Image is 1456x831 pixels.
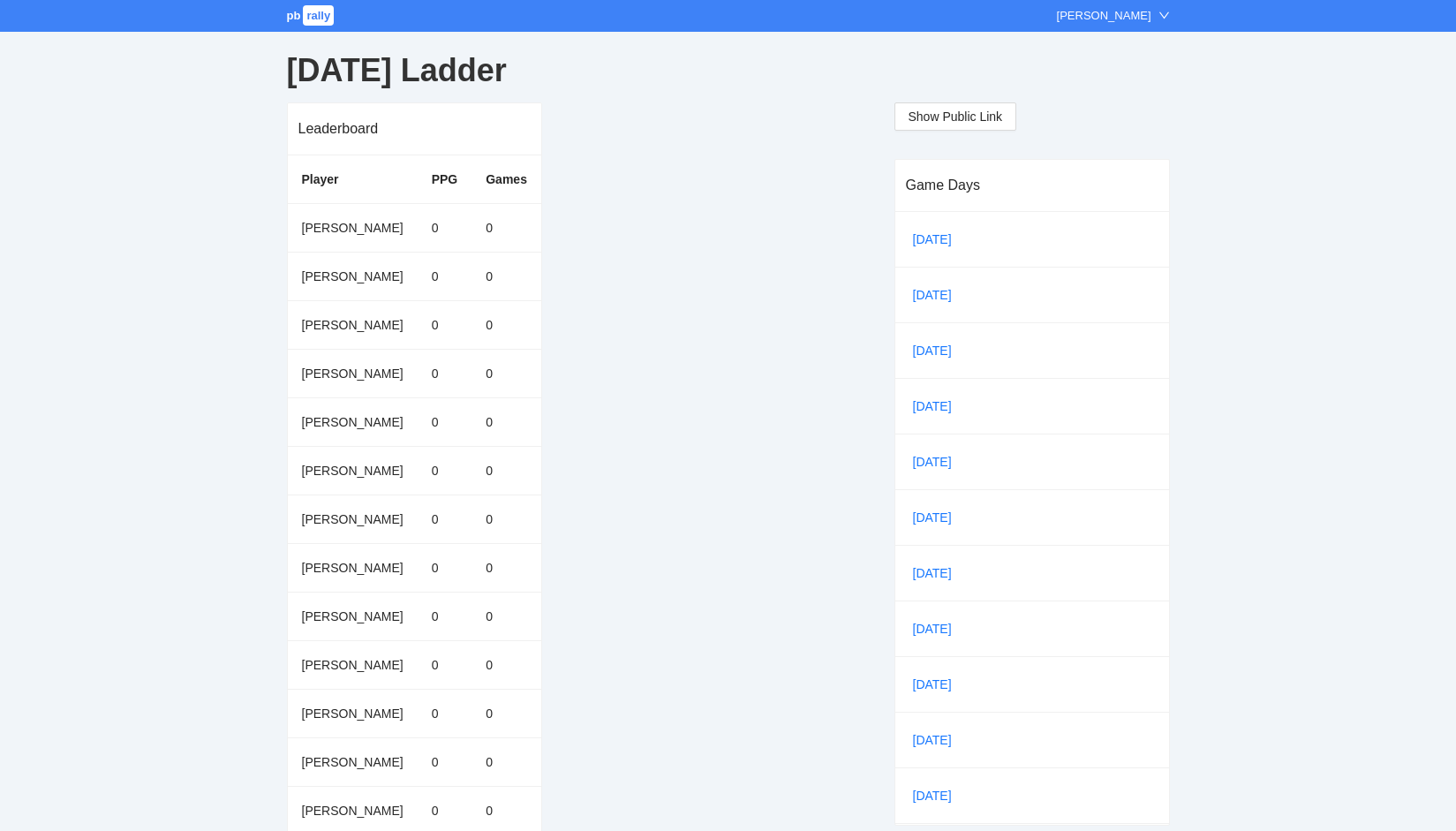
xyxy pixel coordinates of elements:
[1057,7,1151,25] div: [PERSON_NAME]
[288,640,418,689] td: [PERSON_NAME]
[909,560,969,586] a: [DATE]
[418,252,472,300] td: 0
[472,495,541,543] td: 0
[418,203,472,252] td: 0
[288,397,418,446] td: [PERSON_NAME]
[288,592,418,640] td: [PERSON_NAME]
[302,170,404,189] div: Player
[909,616,969,642] a: [DATE]
[472,252,541,300] td: 0
[909,671,969,698] a: [DATE]
[303,5,334,26] span: rally
[472,203,541,252] td: 0
[472,689,541,737] td: 0
[472,397,541,446] td: 0
[472,737,541,786] td: 0
[288,543,418,592] td: [PERSON_NAME]
[909,504,969,531] a: [DATE]
[418,737,472,786] td: 0
[288,252,418,300] td: [PERSON_NAME]
[472,640,541,689] td: 0
[909,226,969,253] a: [DATE]
[418,689,472,737] td: 0
[418,397,472,446] td: 0
[472,300,541,349] td: 0
[909,107,1003,126] span: Show Public Link
[287,9,301,22] span: pb
[909,337,969,364] a: [DATE]
[288,203,418,252] td: [PERSON_NAME]
[287,39,1170,102] div: [DATE] Ladder
[472,446,541,495] td: 0
[1158,10,1170,21] span: down
[418,495,472,543] td: 0
[288,300,418,349] td: [PERSON_NAME]
[418,446,472,495] td: 0
[472,349,541,397] td: 0
[432,170,458,189] div: PPG
[287,9,337,22] a: pbrally
[909,782,969,809] a: [DATE]
[486,170,527,189] div: Games
[418,300,472,349] td: 0
[288,737,418,786] td: [PERSON_NAME]
[909,282,969,308] a: [DATE]
[906,160,1158,210] div: Game Days
[288,446,418,495] td: [PERSON_NAME]
[418,543,472,592] td: 0
[909,449,969,475] a: [DATE]
[909,727,969,753] a: [DATE]
[472,543,541,592] td: 0
[288,495,418,543] td: [PERSON_NAME]
[288,349,418,397] td: [PERSON_NAME]
[418,349,472,397] td: 0
[418,592,472,640] td: 0
[894,102,1017,131] button: Show Public Link
[298,103,531,154] div: Leaderboard
[288,689,418,737] td: [PERSON_NAME]
[418,640,472,689] td: 0
[909,393,969,419] a: [DATE]
[472,592,541,640] td: 0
